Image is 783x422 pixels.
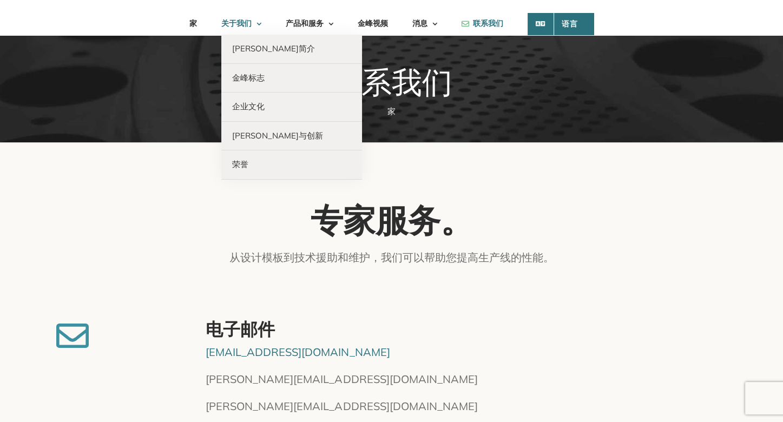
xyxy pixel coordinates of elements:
[206,319,275,340] font: 电子邮件
[221,93,362,122] a: 企业文化
[412,13,437,35] a: 消息
[16,105,767,118] nav: 面包屑
[387,106,396,116] a: 家
[412,19,427,28] font: 消息
[221,13,261,35] a: 关于我们
[358,19,388,28] font: 金峰视频
[232,72,265,83] font: 金峰标志
[286,19,324,28] font: 产品和服务
[221,150,362,180] a: 荣誉
[221,19,252,28] font: 关于我们
[473,19,503,28] font: 联系我们
[232,101,265,111] font: 企业文化
[189,13,197,35] a: 家
[311,201,473,240] font: 专家服务。
[232,130,323,141] font: [PERSON_NAME]与创新
[221,64,362,93] a: 金峰标志
[221,35,362,64] a: [PERSON_NAME]简介
[358,13,388,35] a: 金峰视频
[462,13,503,35] a: 联系我们
[206,372,477,386] font: [PERSON_NAME][EMAIL_ADDRESS][DOMAIN_NAME]
[229,250,554,264] font: 从设计模板到技术援助和维护，我们可以帮助您提高生产线的性能。
[232,43,315,54] font: [PERSON_NAME]简介
[562,19,578,29] font: 语言
[286,13,333,35] a: 产品和服务
[189,19,197,28] font: 家
[221,122,362,151] a: [PERSON_NAME]与创新
[232,159,248,169] font: 荣誉
[45,13,738,35] nav: 主菜单
[206,345,390,359] a: [EMAIL_ADDRESS][DOMAIN_NAME]
[206,399,477,413] font: [PERSON_NAME][EMAIL_ADDRESS][DOMAIN_NAME]
[331,65,452,100] font: 联系我们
